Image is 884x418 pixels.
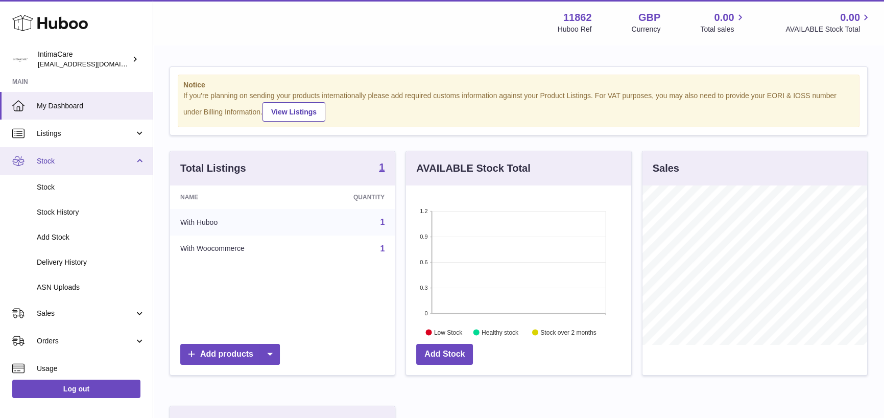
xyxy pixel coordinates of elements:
[714,11,734,25] span: 0.00
[180,161,246,175] h3: Total Listings
[563,11,592,25] strong: 11862
[840,11,860,25] span: 0.00
[785,11,872,34] a: 0.00 AVAILABLE Stock Total
[434,329,463,336] text: Low Stock
[416,161,530,175] h3: AVAILABLE Stock Total
[482,329,519,336] text: Healthy stock
[170,185,309,209] th: Name
[425,310,428,316] text: 0
[632,25,661,34] div: Currency
[653,161,679,175] h3: Sales
[37,309,134,318] span: Sales
[309,185,395,209] th: Quantity
[379,162,385,172] strong: 1
[558,25,592,34] div: Huboo Ref
[183,80,854,90] strong: Notice
[38,60,150,68] span: [EMAIL_ADDRESS][DOMAIN_NAME]
[262,102,325,122] a: View Listings
[420,285,428,291] text: 0.3
[700,25,746,34] span: Total sales
[37,364,145,374] span: Usage
[638,11,660,25] strong: GBP
[541,329,596,336] text: Stock over 2 months
[38,50,130,69] div: IntimaCare
[785,25,872,34] span: AVAILABLE Stock Total
[12,380,140,398] a: Log out
[37,207,145,217] span: Stock History
[700,11,746,34] a: 0.00 Total sales
[37,182,145,192] span: Stock
[37,233,145,242] span: Add Stock
[37,129,134,138] span: Listings
[37,336,134,346] span: Orders
[180,344,280,365] a: Add products
[380,244,385,253] a: 1
[170,209,309,236] td: With Huboo
[170,236,309,262] td: With Woocommerce
[12,52,28,67] img: internalAdmin-11862@internal.huboo.com
[420,259,428,265] text: 0.6
[379,162,385,174] a: 1
[416,344,473,365] a: Add Stock
[37,156,134,166] span: Stock
[37,283,145,292] span: ASN Uploads
[183,91,854,122] div: If you're planning on sending your products internationally please add required customs informati...
[420,234,428,240] text: 0.9
[380,218,385,226] a: 1
[420,208,428,214] text: 1.2
[37,101,145,111] span: My Dashboard
[37,258,145,267] span: Delivery History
